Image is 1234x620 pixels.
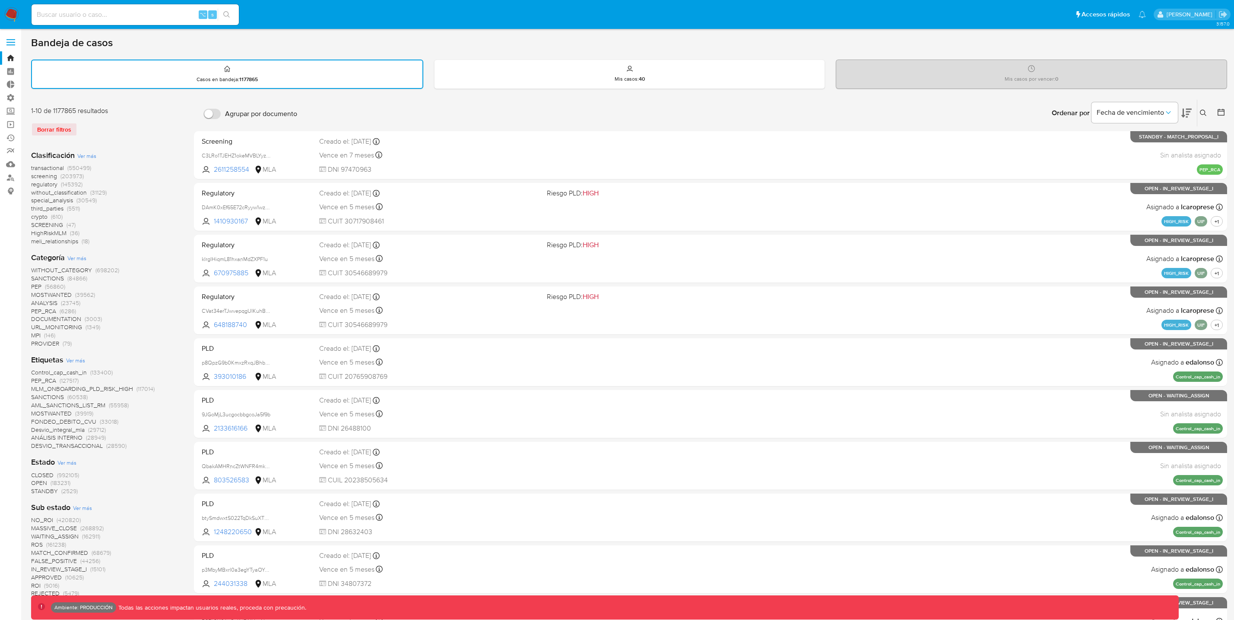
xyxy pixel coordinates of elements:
a: Salir [1218,10,1228,19]
span: Accesos rápidos [1082,10,1130,19]
p: leidy.martinez@mercadolibre.com.co [1167,10,1215,19]
button: search-icon [218,9,235,21]
a: Notificaciones [1139,11,1146,18]
input: Buscar usuario o caso... [32,9,239,20]
p: Todas las acciones impactan usuarios reales, proceda con precaución. [116,604,306,612]
span: s [211,10,214,19]
p: Ambiente: PRODUCCIÓN [54,606,113,609]
span: ⌥ [200,10,206,19]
